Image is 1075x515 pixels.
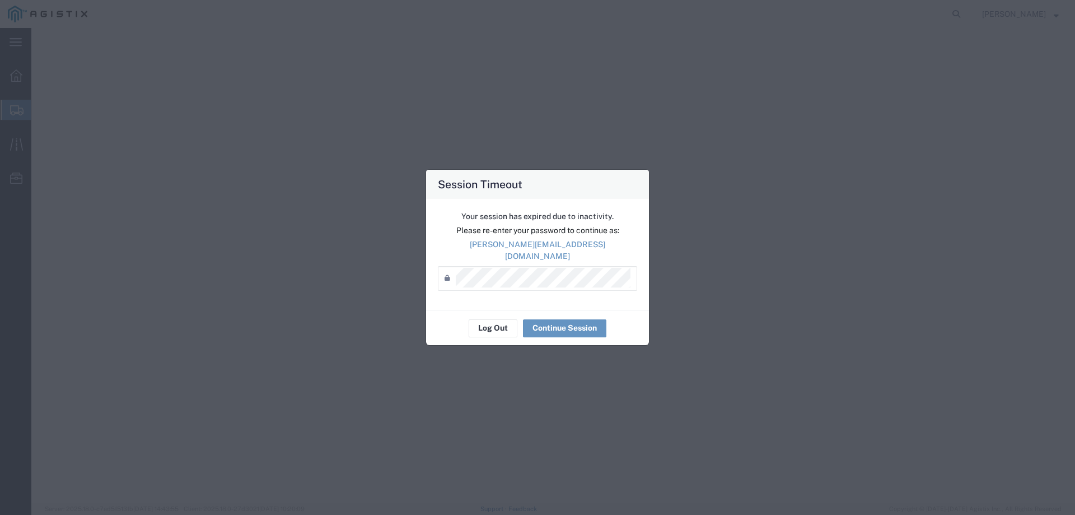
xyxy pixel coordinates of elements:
[438,176,522,192] h4: Session Timeout
[438,225,637,236] p: Please re-enter your password to continue as:
[469,319,517,337] button: Log Out
[438,211,637,222] p: Your session has expired due to inactivity.
[438,239,637,262] p: [PERSON_NAME][EMAIL_ADDRESS][DOMAIN_NAME]
[523,319,606,337] button: Continue Session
